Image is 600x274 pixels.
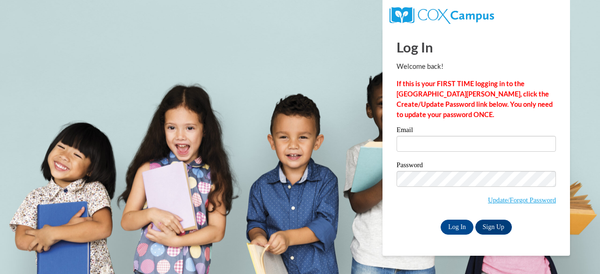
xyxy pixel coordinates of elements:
[397,162,556,171] label: Password
[397,61,556,72] p: Welcome back!
[488,196,556,204] a: Update/Forgot Password
[390,7,494,24] img: COX Campus
[397,126,556,136] label: Email
[441,220,473,235] input: Log In
[397,80,553,118] strong: If this is your FIRST TIME logging in to the [GEOGRAPHIC_DATA][PERSON_NAME], click the Create/Upd...
[475,220,512,235] a: Sign Up
[390,11,494,19] a: COX Campus
[397,37,556,57] h1: Log In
